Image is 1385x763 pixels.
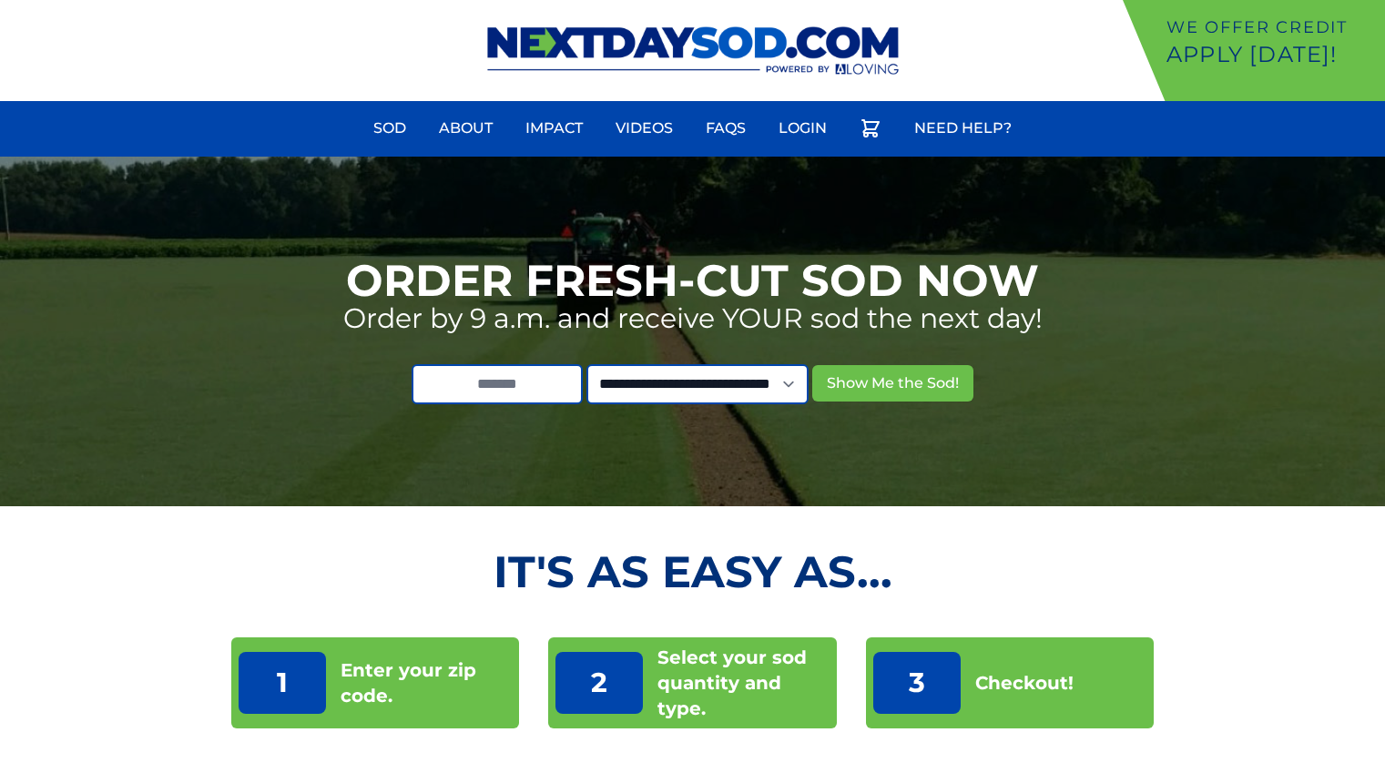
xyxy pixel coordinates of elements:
[231,550,1155,594] h2: It's as Easy As...
[903,107,1023,150] a: Need Help?
[346,259,1039,302] h1: Order Fresh-Cut Sod Now
[555,652,643,714] p: 2
[428,107,504,150] a: About
[239,652,326,714] p: 1
[362,107,417,150] a: Sod
[657,645,830,721] p: Select your sod quantity and type.
[1166,15,1378,40] p: We offer Credit
[605,107,684,150] a: Videos
[695,107,757,150] a: FAQs
[1166,40,1378,69] p: Apply [DATE]!
[343,302,1043,335] p: Order by 9 a.m. and receive YOUR sod the next day!
[975,670,1074,696] p: Checkout!
[768,107,838,150] a: Login
[514,107,594,150] a: Impact
[341,657,513,708] p: Enter your zip code.
[873,652,961,714] p: 3
[812,365,973,402] button: Show Me the Sod!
